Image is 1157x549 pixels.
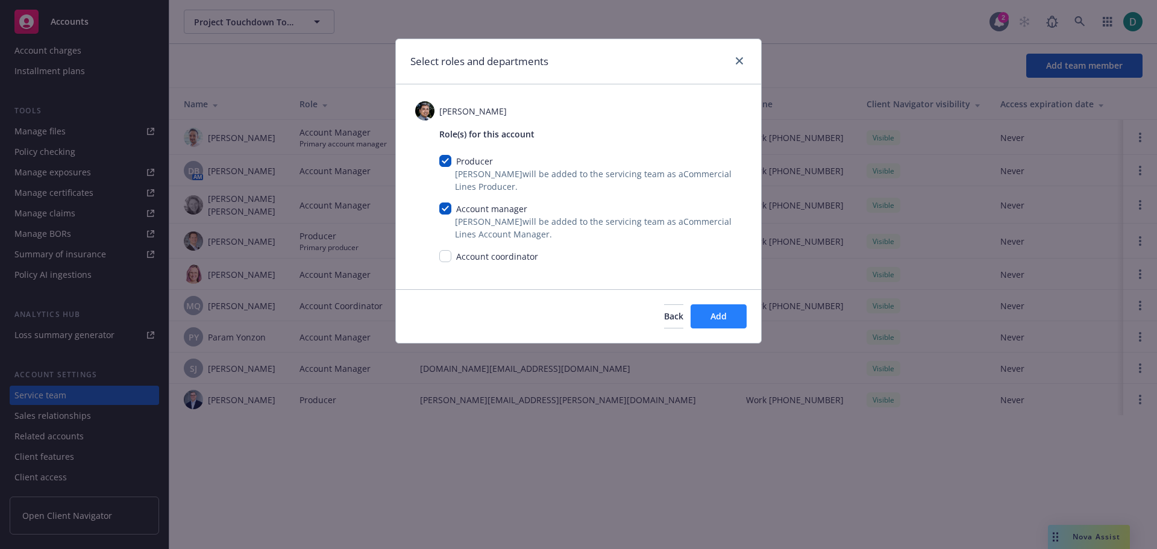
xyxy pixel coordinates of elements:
[410,54,548,69] h1: Select roles and departments
[439,128,742,140] span: Role(s) for this account
[456,155,493,167] span: Producer
[415,101,434,121] img: photo
[456,203,527,215] span: Account manager
[439,105,507,118] span: [PERSON_NAME]
[710,310,727,322] span: Add
[455,168,742,193] span: [PERSON_NAME] will be added to the servicing team as a Commercial Lines Producer .
[732,54,747,68] a: close
[456,251,538,262] span: Account coordinator
[664,304,683,328] button: Back
[691,304,747,328] button: Add
[455,215,742,240] span: [PERSON_NAME] will be added to the servicing team as a Commercial Lines Account Manager .
[664,310,683,322] span: Back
